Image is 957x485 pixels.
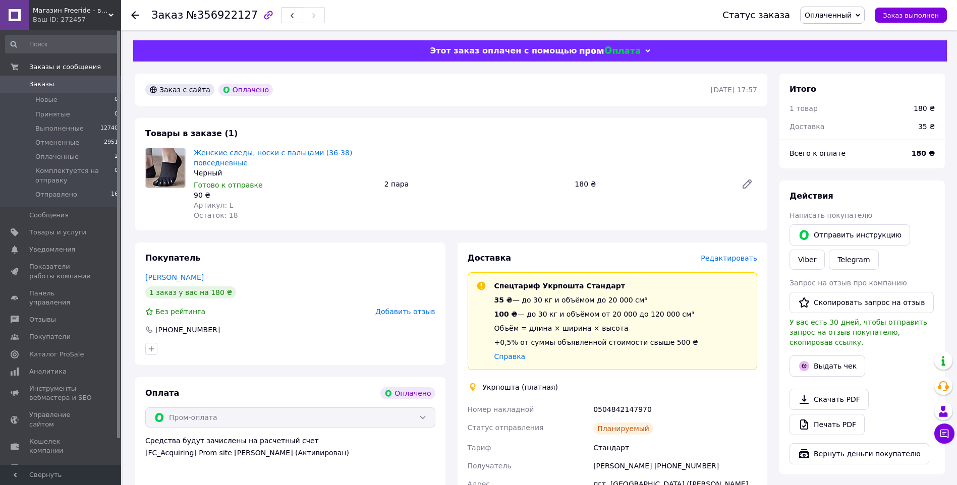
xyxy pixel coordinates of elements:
[494,282,625,290] span: Спецтариф Укрпошта Стандарт
[145,273,204,281] a: [PERSON_NAME]
[145,253,200,263] span: Покупатель
[194,201,233,209] span: Артикул: L
[194,168,376,178] div: Черный
[790,355,865,377] button: Выдать чек
[737,174,757,194] a: Редактировать
[790,292,934,313] button: Скопировать запрос на отзыв
[29,228,86,237] span: Товары и услуги
[29,367,67,376] span: Аналитика
[5,35,119,53] input: Поиск
[790,149,846,157] span: Всего к оплате
[145,286,236,298] div: 1 заказ у вас на 180 ₴
[591,439,759,457] div: Стандарт
[494,323,698,333] div: Объём = длина × ширина × высота
[115,166,118,185] span: 0
[29,384,93,402] span: Инструменты вебмастера и SEO
[194,149,352,167] a: Женские следы, носки с пальцами (36-38) повседневные
[468,444,491,452] span: Тариф
[155,308,205,316] span: Без рейтинга
[111,190,118,199] span: 16
[29,410,93,429] span: Управление сайтом
[711,86,757,94] time: [DATE] 17:57
[591,400,759,418] div: 0504842147970
[468,405,534,413] span: Номер накладной
[591,457,759,475] div: [PERSON_NAME] [PHONE_NUMBER]
[29,332,71,341] span: Покупатели
[790,443,929,464] button: Вернуть деньги покупателю
[580,46,640,56] img: evopay logo
[154,325,221,335] div: [PHONE_NUMBER]
[145,448,435,458] div: [FC_Acquiring] Prom site [PERSON_NAME] (Активирован)
[494,295,698,305] div: — до 30 кг и объёмом до 20 000 см³
[571,177,733,191] div: 180 ₴
[790,318,927,346] span: У вас есть 30 дней, чтобы отправить запрос на отзыв покупателю, скопировав ссылку.
[468,423,544,432] span: Статус отправления
[35,152,79,161] span: Оплаченные
[790,250,825,270] a: Viber
[29,463,55,472] span: Маркет
[790,104,818,112] span: 1 товар
[790,279,907,287] span: Запрос на отзыв про компанию
[29,315,56,324] span: Отзывы
[829,250,878,270] a: Telegram
[100,124,118,133] span: 12740
[934,423,954,444] button: Чат с покупателем
[380,177,571,191] div: 2 пара
[883,12,939,19] span: Заказ выполнен
[875,8,947,23] button: Заказ выполнен
[912,115,941,138] div: 35 ₴
[218,84,273,96] div: Оплачено
[494,309,698,319] div: — до 30 кг и объёмом от 20 000 до 120 000 см³
[480,382,561,392] div: Укрпошта (платная)
[494,337,698,347] div: +0,5% от суммы объявленной стоимости свыше 500 ₴
[145,129,238,138] span: Товары в заказе (1)
[104,138,118,147] span: 2951
[29,289,93,307] span: Панель управления
[29,437,93,455] span: Кошелек компании
[494,352,526,360] a: Справка
[494,296,513,304] span: 35 ₴
[194,181,263,189] span: Готово к отправке
[468,253,512,263] span: Доставка
[33,6,108,15] span: Магазин Freeride - вело и спорт товары
[33,15,121,24] div: Ваш ID: 272457
[186,9,258,21] span: №356922127
[375,308,435,316] span: Добавить отзыв
[115,95,118,104] span: 0
[468,462,512,470] span: Получатель
[593,422,653,435] div: Планируемый
[29,63,101,72] span: Заказы и сообщения
[194,211,238,219] span: Остаток: 18
[29,262,93,280] span: Показатели работы компании
[145,388,179,398] span: Оплата
[701,254,757,262] span: Редактировать
[29,80,54,89] span: Заказы
[115,110,118,119] span: 0
[29,211,69,220] span: Сообщения
[35,124,84,133] span: Выполненные
[790,389,869,410] a: Скачать PDF
[790,191,833,201] span: Действия
[722,10,790,20] div: Статус заказа
[380,387,435,399] div: Оплачено
[805,11,852,19] span: Оплаченный
[29,245,75,254] span: Уведомления
[29,350,84,359] span: Каталог ProSale
[494,310,518,318] span: 100 ₴
[35,166,115,185] span: Комплектуется на отправку
[35,95,58,104] span: Новые
[35,190,77,199] span: Отправлено
[790,84,816,94] span: Итого
[35,110,70,119] span: Принятые
[912,149,935,157] b: 180 ₴
[146,148,185,188] img: Женские следы, носки с пальцами (36-38) повседневные
[790,123,824,131] span: Доставка
[790,414,865,435] a: Печать PDF
[35,138,79,147] span: Отмененные
[145,436,435,458] div: Средства будут зачислены на расчетный счет
[115,152,118,161] span: 2
[151,9,183,21] span: Заказ
[194,190,376,200] div: 90 ₴
[131,10,139,20] div: Вернуться назад
[145,84,214,96] div: Заказ с сайта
